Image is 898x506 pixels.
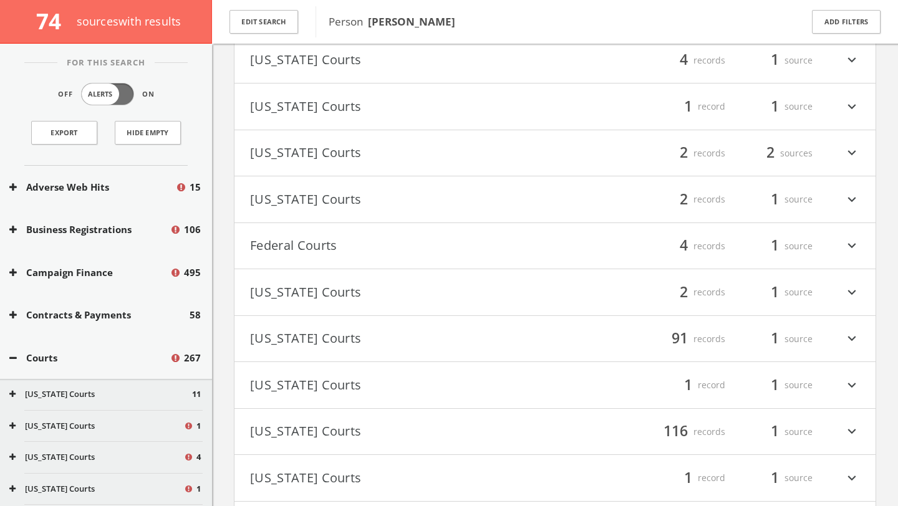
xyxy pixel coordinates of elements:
div: records [650,328,725,350]
span: 91 [666,328,693,350]
button: [US_STATE] Courts [250,467,555,489]
div: source [738,328,813,350]
button: [US_STATE] Courts [9,483,183,495]
span: 1 [765,328,785,350]
button: Campaign Finance [9,265,170,280]
button: [US_STATE] Courts [250,375,555,396]
div: record [650,96,725,117]
div: sources [738,143,813,164]
i: expand_more [844,50,860,71]
span: 116 [658,421,693,442]
button: Hide Empty [115,121,181,145]
button: [US_STATE] Courts [250,189,555,210]
span: 1 [765,421,785,442]
div: source [738,189,813,210]
i: expand_more [844,189,860,210]
button: Edit Search [229,10,298,34]
i: expand_more [844,236,860,257]
span: 1 [765,49,785,71]
i: expand_more [844,328,860,350]
span: 15 [190,180,201,194]
div: source [738,282,813,303]
span: On [142,89,155,100]
div: records [650,236,725,257]
i: expand_more [844,375,860,396]
div: source [738,421,813,442]
span: Person [329,14,455,29]
i: expand_more [844,421,860,442]
span: 2 [674,281,693,303]
span: 4 [674,49,693,71]
button: [US_STATE] Courts [9,388,192,401]
div: source [738,96,813,117]
button: [US_STATE] Courts [250,143,555,164]
div: records [650,421,725,442]
span: 1 [196,483,201,495]
span: source s with results [77,14,181,29]
button: Add Filters [812,10,881,34]
span: 1 [765,235,785,257]
span: 4 [674,235,693,257]
span: 1 [678,374,698,396]
button: Contracts & Payments [9,308,190,322]
span: 2 [761,142,780,164]
span: 1 [196,420,201,432]
i: expand_more [844,143,860,164]
span: 267 [184,351,201,365]
button: Courts [9,351,170,365]
button: [US_STATE] Courts [250,421,555,442]
button: [US_STATE] Courts [9,451,183,464]
span: 4 [196,451,201,464]
b: [PERSON_NAME] [368,14,455,29]
div: record [650,375,725,396]
button: [US_STATE] Courts [250,282,555,303]
button: [US_STATE] Courts [250,96,555,117]
div: source [738,236,813,257]
div: records [650,282,725,303]
button: [US_STATE] Courts [250,328,555,350]
span: 1 [765,374,785,396]
span: 495 [184,265,201,280]
div: records [650,189,725,210]
button: Federal Courts [250,236,555,257]
span: 106 [184,222,201,237]
i: expand_more [844,282,860,303]
span: 1 [765,95,785,117]
button: Business Registrations [9,222,170,237]
a: Export [31,121,97,145]
span: 1 [678,95,698,117]
span: 2 [674,188,693,210]
div: records [650,143,725,164]
div: record [650,467,725,489]
i: expand_more [844,467,860,489]
button: Adverse Web Hits [9,180,175,194]
span: 74 [36,6,72,36]
span: For This Search [57,57,155,69]
div: source [738,375,813,396]
div: source [738,467,813,489]
span: 1 [765,281,785,303]
span: 1 [765,467,785,489]
span: 1 [765,188,785,210]
button: [US_STATE] Courts [9,420,183,432]
span: Off [58,89,73,100]
span: 11 [192,388,201,401]
div: records [650,50,725,71]
button: [US_STATE] Courts [250,50,555,71]
span: 1 [678,467,698,489]
i: expand_more [844,96,860,117]
span: 58 [190,308,201,322]
span: 2 [674,142,693,164]
div: source [738,50,813,71]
